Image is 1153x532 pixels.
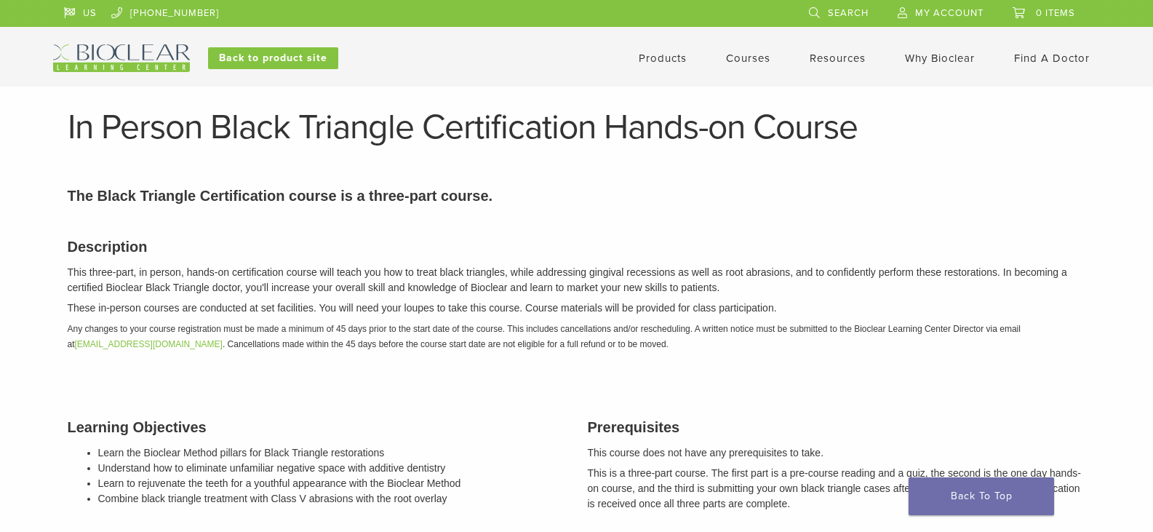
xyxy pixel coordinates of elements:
h3: Prerequisites [588,416,1086,438]
a: [EMAIL_ADDRESS][DOMAIN_NAME] [75,339,223,349]
a: Why Bioclear [905,52,975,65]
a: Courses [726,52,770,65]
p: This three-part, in person, hands-on certification course will teach you how to treat black trian... [68,265,1086,295]
em: Any changes to your course registration must be made a minimum of 45 days prior to the start date... [68,324,1021,349]
p: These in-person courses are conducted at set facilities. You will need your loupes to take this c... [68,301,1086,316]
a: Find A Doctor [1014,52,1090,65]
p: This is a three-part course. The first part is a pre-course reading and a quiz, the second is the... [588,466,1086,512]
h3: Learning Objectives [68,416,566,438]
li: Learn to rejuvenate the teeth for a youthful appearance with the Bioclear Method [98,476,566,491]
a: Resources [810,52,866,65]
li: Learn the Bioclear Method pillars for Black Triangle restorations [98,445,566,461]
h3: Description [68,236,1086,258]
a: Back To Top [909,477,1054,515]
h1: In Person Black Triangle Certification Hands-on Course [68,110,1086,145]
p: The Black Triangle Certification course is a three-part course. [68,185,1086,207]
a: Back to product site [208,47,338,69]
a: Products [639,52,687,65]
span: My Account [915,7,984,19]
img: Bioclear [53,44,190,72]
p: This course does not have any prerequisites to take. [588,445,1086,461]
li: Combine black triangle treatment with Class V abrasions with the root overlay [98,491,566,507]
span: Search [828,7,869,19]
li: Understand how to eliminate unfamiliar negative space with additive dentistry [98,461,566,476]
span: 0 items [1036,7,1075,19]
